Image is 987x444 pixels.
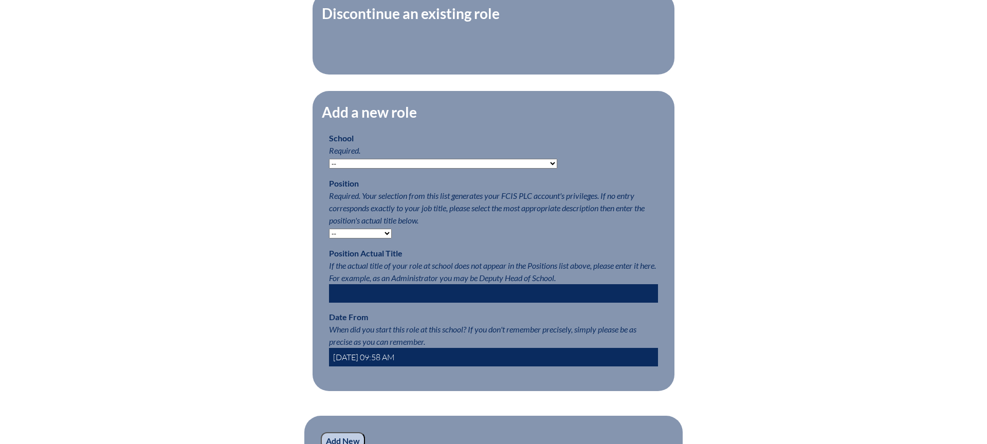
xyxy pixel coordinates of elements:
[329,324,636,346] span: When did you start this role at this school? If you don't remember precisely, simply please be as...
[329,133,354,143] label: School
[329,261,656,283] span: If the actual title of your role at school does not appear in the Positions list above, please en...
[329,145,360,155] span: Required.
[329,178,359,188] label: Position
[329,191,645,225] span: Required. Your selection from this list generates your FCIS PLC account's privileges. If no entry...
[329,312,368,322] label: Date From
[329,248,403,258] label: Position Actual Title
[321,5,501,22] legend: Discontinue an existing role
[321,103,418,121] legend: Add a new role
